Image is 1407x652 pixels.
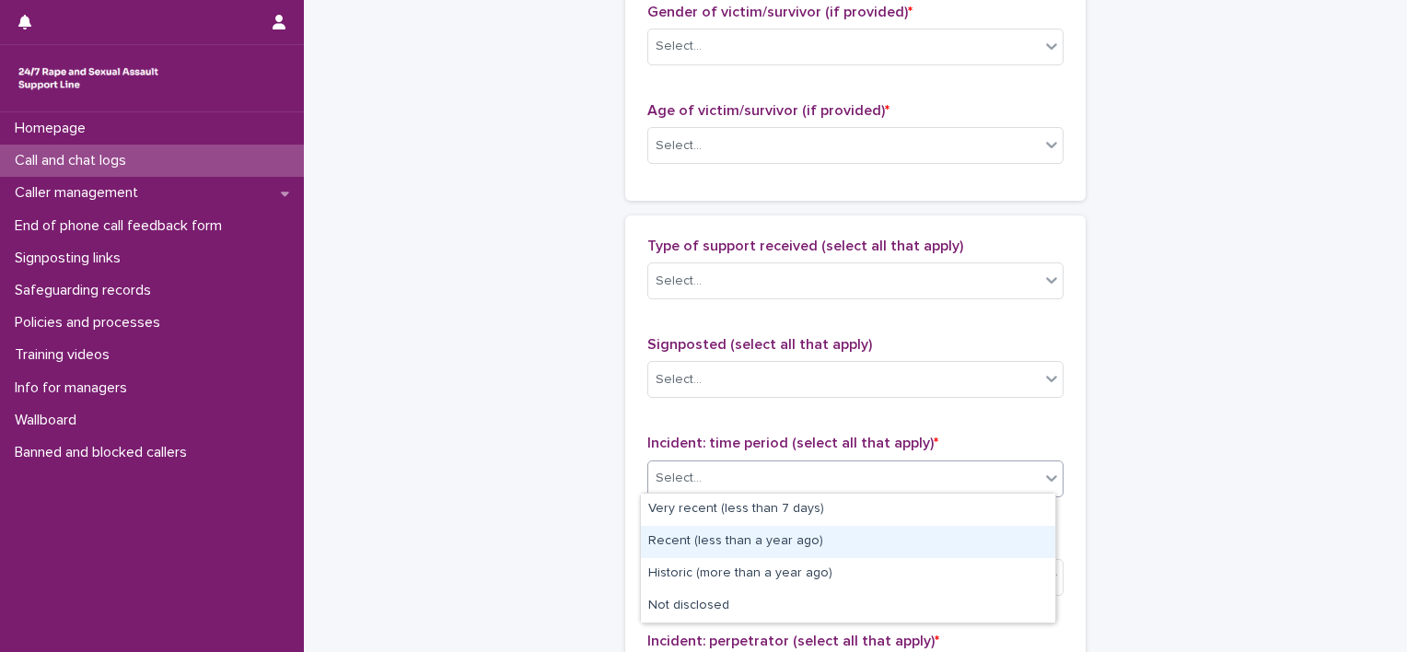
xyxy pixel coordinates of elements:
[7,282,166,299] p: Safeguarding records
[7,152,141,169] p: Call and chat logs
[647,239,963,253] span: Type of support received (select all that apply)
[647,337,872,352] span: Signposted (select all that apply)
[656,37,702,56] div: Select...
[647,634,939,648] span: Incident: perpetrator (select all that apply)
[656,136,702,156] div: Select...
[7,314,175,332] p: Policies and processes
[7,346,124,364] p: Training videos
[7,412,91,429] p: Wallboard
[7,444,202,461] p: Banned and blocked callers
[647,436,938,450] span: Incident: time period (select all that apply)
[641,494,1055,526] div: Very recent (less than 7 days)
[641,590,1055,623] div: Not disclosed
[7,120,100,137] p: Homepage
[15,60,162,97] img: rhQMoQhaT3yELyF149Cw
[641,558,1055,590] div: Historic (more than a year ago)
[647,103,890,118] span: Age of victim/survivor (if provided)
[7,184,153,202] p: Caller management
[647,5,913,19] span: Gender of victim/survivor (if provided)
[656,370,702,390] div: Select...
[7,379,142,397] p: Info for managers
[7,250,135,267] p: Signposting links
[641,526,1055,558] div: Recent (less than a year ago)
[656,272,702,291] div: Select...
[656,469,702,488] div: Select...
[7,217,237,235] p: End of phone call feedback form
